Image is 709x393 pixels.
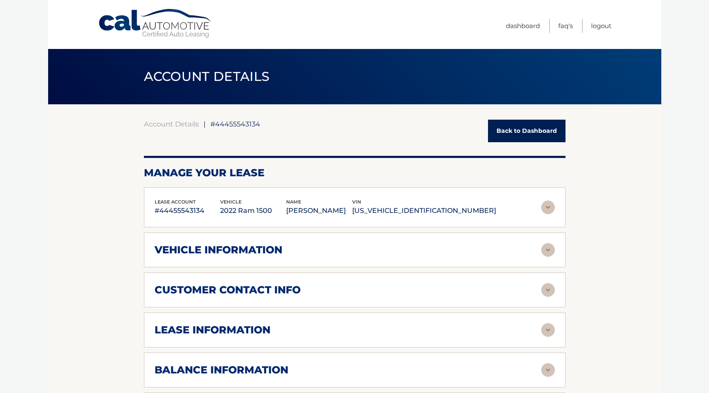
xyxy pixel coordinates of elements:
[541,283,555,297] img: accordion-rest.svg
[155,244,282,256] h2: vehicle information
[98,9,213,39] a: Cal Automotive
[220,199,241,205] span: vehicle
[558,19,573,33] a: FAQ's
[352,205,496,217] p: [US_VEHICLE_IDENTIFICATION_NUMBER]
[155,324,270,336] h2: lease information
[210,120,260,128] span: #44455543134
[144,166,565,179] h2: Manage Your Lease
[155,205,221,217] p: #44455543134
[541,363,555,377] img: accordion-rest.svg
[591,19,611,33] a: Logout
[155,199,196,205] span: lease account
[506,19,540,33] a: Dashboard
[144,69,270,84] span: ACCOUNT DETAILS
[155,364,288,376] h2: balance information
[155,284,301,296] h2: customer contact info
[286,205,352,217] p: [PERSON_NAME]
[541,243,555,257] img: accordion-rest.svg
[144,120,199,128] a: Account Details
[204,120,206,128] span: |
[220,205,286,217] p: 2022 Ram 1500
[541,323,555,337] img: accordion-rest.svg
[352,199,361,205] span: vin
[541,201,555,214] img: accordion-rest.svg
[488,120,565,142] a: Back to Dashboard
[286,199,301,205] span: name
